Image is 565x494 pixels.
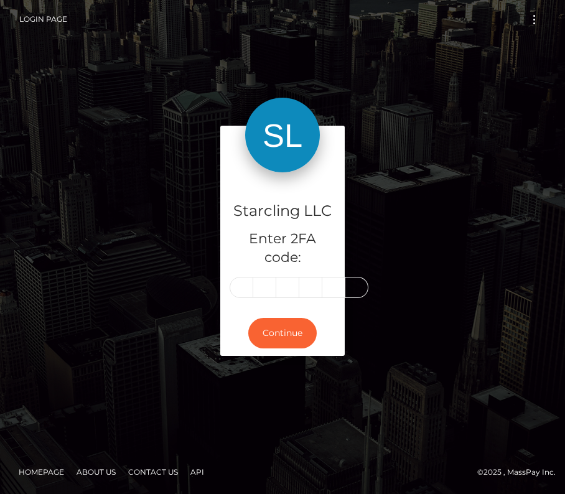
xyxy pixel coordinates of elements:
a: Homepage [14,462,69,482]
img: Starcling LLC [245,98,320,172]
button: Continue [248,318,317,348]
a: About Us [72,462,121,482]
button: Toggle navigation [523,11,546,28]
h4: Starcling LLC [230,200,335,222]
a: Contact Us [123,462,183,482]
h5: Enter 2FA code: [230,230,335,268]
a: API [185,462,209,482]
div: © 2025 , MassPay Inc. [9,465,556,479]
a: Login Page [19,6,67,32]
